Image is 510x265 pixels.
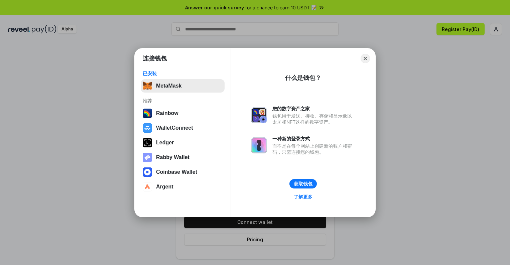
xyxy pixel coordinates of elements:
div: Rainbow [156,110,178,116]
img: svg+xml,%3Csvg%20width%3D%2228%22%20height%3D%2228%22%20viewBox%3D%220%200%2028%2028%22%20fill%3D... [143,182,152,191]
div: 推荐 [143,98,223,104]
img: svg+xml,%3Csvg%20width%3D%2228%22%20height%3D%2228%22%20viewBox%3D%220%200%2028%2028%22%20fill%3D... [143,123,152,133]
div: MetaMask [156,83,181,89]
a: 了解更多 [290,192,316,201]
img: svg+xml,%3Csvg%20xmlns%3D%22http%3A%2F%2Fwww.w3.org%2F2000%2Fsvg%22%20fill%3D%22none%22%20viewBox... [251,137,267,153]
div: 而不是在每个网站上创建新的账户和密码，只需连接您的钱包。 [272,143,355,155]
img: svg+xml,%3Csvg%20xmlns%3D%22http%3A%2F%2Fwww.w3.org%2F2000%2Fsvg%22%20fill%3D%22none%22%20viewBox... [251,107,267,123]
button: Argent [141,180,225,193]
div: 获取钱包 [294,181,312,187]
button: Coinbase Wallet [141,165,225,179]
button: 获取钱包 [289,179,317,188]
div: Rabby Wallet [156,154,189,160]
h1: 连接钱包 [143,54,167,62]
button: Ledger [141,136,225,149]
div: Argent [156,184,173,190]
img: svg+xml,%3Csvg%20xmlns%3D%22http%3A%2F%2Fwww.w3.org%2F2000%2Fsvg%22%20fill%3D%22none%22%20viewBox... [143,153,152,162]
button: Close [361,54,370,63]
img: svg+xml,%3Csvg%20width%3D%2228%22%20height%3D%2228%22%20viewBox%3D%220%200%2028%2028%22%20fill%3D... [143,167,152,177]
button: Rabby Wallet [141,151,225,164]
div: 一种新的登录方式 [272,136,355,142]
div: WalletConnect [156,125,193,131]
img: svg+xml,%3Csvg%20fill%3D%22none%22%20height%3D%2233%22%20viewBox%3D%220%200%2035%2033%22%20width%... [143,81,152,91]
div: Coinbase Wallet [156,169,197,175]
div: Ledger [156,140,174,146]
button: Rainbow [141,107,225,120]
img: svg+xml,%3Csvg%20xmlns%3D%22http%3A%2F%2Fwww.w3.org%2F2000%2Fsvg%22%20width%3D%2228%22%20height%3... [143,138,152,147]
button: MetaMask [141,79,225,93]
img: svg+xml,%3Csvg%20width%3D%22120%22%20height%3D%22120%22%20viewBox%3D%220%200%20120%20120%22%20fil... [143,109,152,118]
div: 钱包用于发送、接收、存储和显示像以太坊和NFT这样的数字资产。 [272,113,355,125]
div: 您的数字资产之家 [272,106,355,112]
div: 什么是钱包？ [285,74,321,82]
button: WalletConnect [141,121,225,135]
div: 已安装 [143,71,223,77]
div: 了解更多 [294,194,312,200]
